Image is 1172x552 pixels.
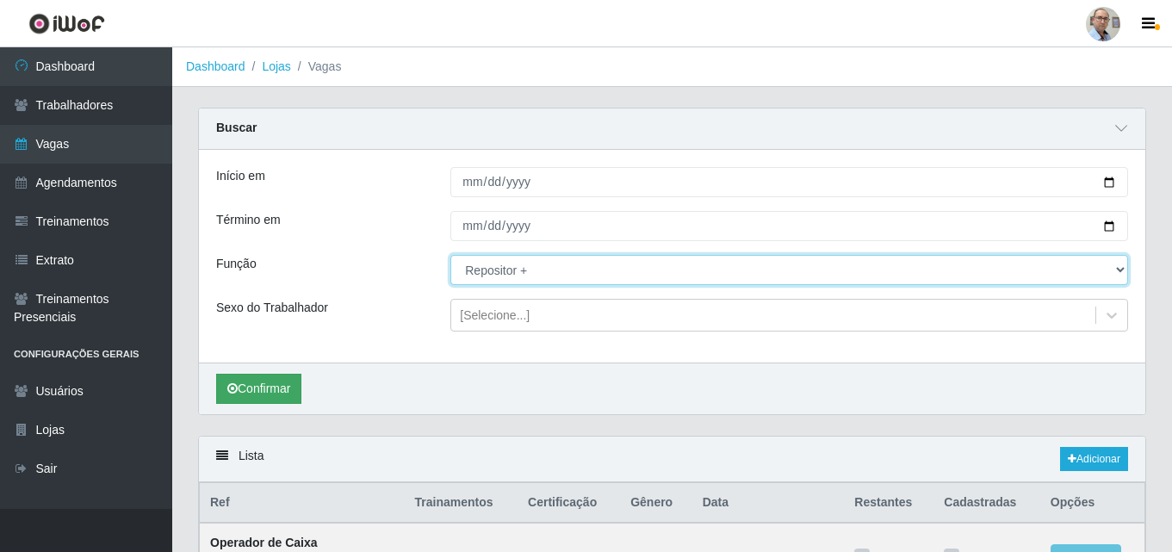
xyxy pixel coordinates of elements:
label: Função [216,255,257,273]
th: Opções [1040,483,1145,524]
a: Adicionar [1060,447,1128,471]
strong: Operador de Caixa [210,536,318,549]
button: Confirmar [216,374,301,404]
label: Início em [216,167,265,185]
th: Certificação [518,483,620,524]
nav: breadcrumb [172,47,1172,87]
th: Restantes [844,483,933,524]
input: 00/00/0000 [450,211,1128,241]
label: Término em [216,211,281,229]
label: Sexo do Trabalhador [216,299,328,317]
strong: Buscar [216,121,257,134]
img: CoreUI Logo [28,13,105,34]
div: [Selecione...] [460,307,530,325]
th: Trainamentos [405,483,518,524]
th: Ref [200,483,405,524]
a: Dashboard [186,59,245,73]
input: 00/00/0000 [450,167,1128,197]
th: Gênero [620,483,692,524]
a: Lojas [262,59,290,73]
li: Vagas [291,58,342,76]
th: Cadastradas [933,483,1040,524]
div: Lista [199,437,1145,482]
th: Data [692,483,845,524]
